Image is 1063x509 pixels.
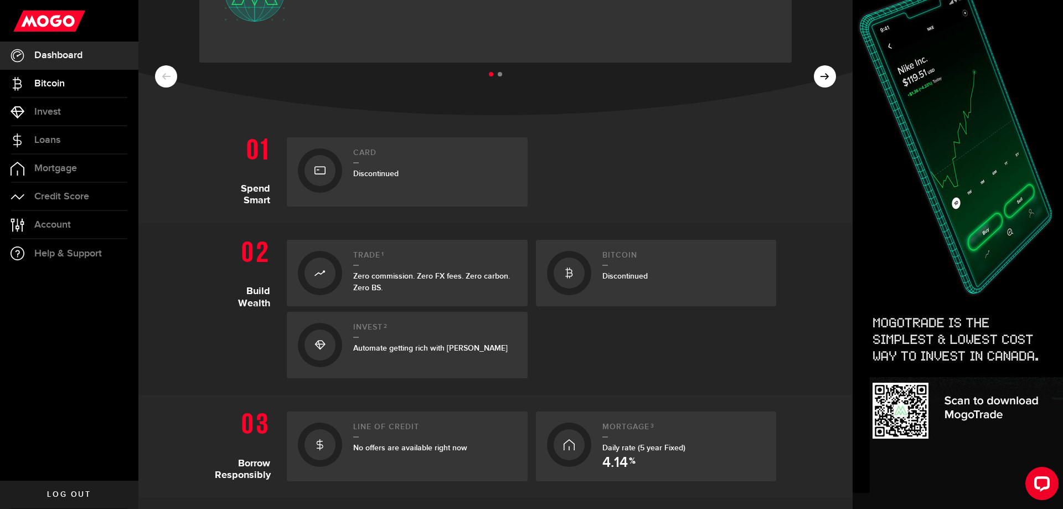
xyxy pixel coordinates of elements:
iframe: LiveChat chat widget [1016,462,1063,509]
h1: Borrow Responsibly [215,406,278,481]
span: Loans [34,135,60,145]
a: CardDiscontinued [287,137,528,207]
a: Trade1Zero commission. Zero FX fees. Zero carbon. Zero BS. [287,240,528,306]
h1: Spend Smart [215,132,278,207]
span: Zero commission. Zero FX fees. Zero carbon. Zero BS. [353,271,510,292]
span: Log out [47,491,91,498]
span: No offers are available right now [353,443,467,453]
span: Account [34,220,71,230]
sup: 3 [651,423,654,429]
span: 4.14 [602,456,628,470]
span: Credit Score [34,192,89,202]
span: Mortgage [34,163,77,173]
span: Bitcoin [34,79,65,89]
h2: Bitcoin [602,251,766,266]
span: % [629,457,636,470]
h2: Trade [353,251,517,266]
span: Discontinued [602,271,648,281]
span: Invest [34,107,61,117]
h2: Invest [353,323,517,338]
h2: Card [353,148,517,163]
h2: Mortgage [602,423,766,438]
a: Line of creditNo offers are available right now [287,412,528,481]
h1: Build Wealth [215,234,278,378]
span: Automate getting rich with [PERSON_NAME] [353,343,508,353]
a: BitcoinDiscontinued [536,240,777,306]
h2: Line of credit [353,423,517,438]
sup: 1 [381,251,384,258]
span: Dashboard [34,50,82,60]
span: Daily rate (5 year Fixed) [602,443,685,453]
span: Discontinued [353,169,399,178]
sup: 2 [384,323,388,330]
a: Invest2Automate getting rich with [PERSON_NAME] [287,312,528,378]
span: Help & Support [34,249,102,259]
a: Mortgage3Daily rate (5 year Fixed) 4.14 % [536,412,777,481]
